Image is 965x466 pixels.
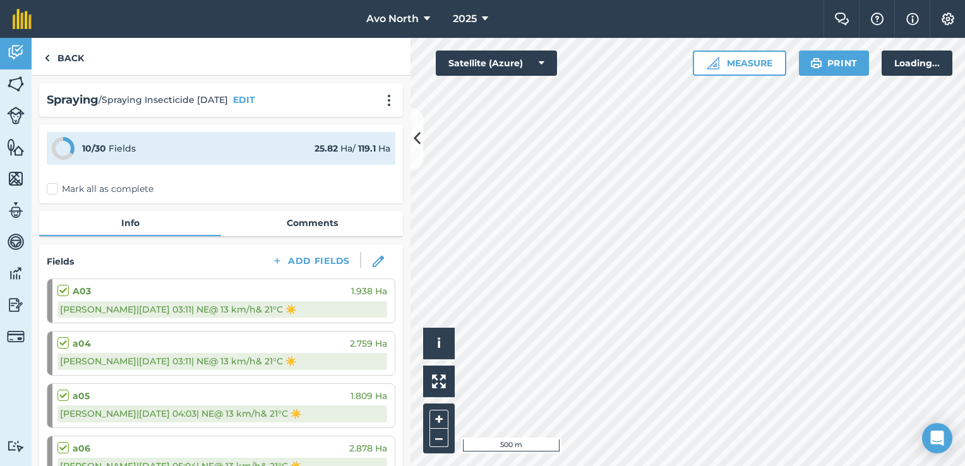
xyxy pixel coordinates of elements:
img: svg+xml;base64,PHN2ZyB4bWxucz0iaHR0cDovL3d3dy53My5vcmcvMjAwMC9zdmciIHdpZHRoPSI1NiIgaGVpZ2h0PSI2MC... [7,75,25,93]
span: 1.938 Ha [351,284,387,298]
a: Comments [221,211,403,235]
button: Measure [693,51,786,76]
strong: a04 [73,337,91,350]
strong: 25.82 [315,143,338,154]
img: svg+xml;base64,PHN2ZyB4bWxucz0iaHR0cDovL3d3dy53My5vcmcvMjAwMC9zdmciIHdpZHRoPSIxOSIgaGVpZ2h0PSIyNC... [810,56,822,71]
strong: a06 [73,441,90,455]
button: – [429,429,448,447]
img: Ruler icon [707,57,719,69]
span: 2.759 Ha [350,337,387,350]
span: 2025 [453,11,477,27]
strong: a05 [73,389,90,403]
img: svg+xml;base64,PD94bWwgdmVyc2lvbj0iMS4wIiBlbmNvZGluZz0idXRmLTgiPz4KPCEtLSBHZW5lcmF0b3I6IEFkb2JlIE... [7,43,25,62]
img: svg+xml;base64,PHN2ZyB4bWxucz0iaHR0cDovL3d3dy53My5vcmcvMjAwMC9zdmciIHdpZHRoPSIyMCIgaGVpZ2h0PSIyNC... [381,94,397,107]
div: Loading... [882,51,952,76]
img: Two speech bubbles overlapping with the left bubble in the forefront [834,13,849,25]
img: svg+xml;base64,PD94bWwgdmVyc2lvbj0iMS4wIiBlbmNvZGluZz0idXRmLTgiPz4KPCEtLSBHZW5lcmF0b3I6IEFkb2JlIE... [7,440,25,452]
img: svg+xml;base64,PD94bWwgdmVyc2lvbj0iMS4wIiBlbmNvZGluZz0idXRmLTgiPz4KPCEtLSBHZW5lcmF0b3I6IEFkb2JlIE... [7,201,25,220]
span: 2.878 Ha [349,441,387,455]
span: Avo North [366,11,419,27]
img: svg+xml;base64,PD94bWwgdmVyc2lvbj0iMS4wIiBlbmNvZGluZz0idXRmLTgiPz4KPCEtLSBHZW5lcmF0b3I6IEFkb2JlIE... [7,296,25,314]
h4: Fields [47,254,74,268]
strong: A03 [73,284,91,298]
img: Four arrows, one pointing top left, one top right, one bottom right and the last bottom left [432,374,446,388]
strong: 119.1 [358,143,376,154]
img: A question mark icon [870,13,885,25]
h2: Spraying [47,91,99,109]
a: Back [32,38,97,75]
img: svg+xml;base64,PHN2ZyB4bWxucz0iaHR0cDovL3d3dy53My5vcmcvMjAwMC9zdmciIHdpZHRoPSI5IiBoZWlnaHQ9IjI0Ii... [44,51,50,66]
a: Info [39,211,221,235]
div: Ha / Ha [315,141,390,155]
strong: 10 / 30 [82,143,106,154]
label: Mark all as complete [47,182,153,196]
img: svg+xml;base64,PHN2ZyB4bWxucz0iaHR0cDovL3d3dy53My5vcmcvMjAwMC9zdmciIHdpZHRoPSIxNyIgaGVpZ2h0PSIxNy... [906,11,919,27]
img: svg+xml;base64,PHN2ZyB4bWxucz0iaHR0cDovL3d3dy53My5vcmcvMjAwMC9zdmciIHdpZHRoPSI1NiIgaGVpZ2h0PSI2MC... [7,138,25,157]
div: Fields [82,141,136,155]
img: svg+xml;base64,PD94bWwgdmVyc2lvbj0iMS4wIiBlbmNvZGluZz0idXRmLTgiPz4KPCEtLSBHZW5lcmF0b3I6IEFkb2JlIE... [7,107,25,124]
div: [PERSON_NAME] | [DATE] 03:11 | NE @ 13 km/h & 21 ° C ☀️ [57,353,387,369]
button: EDIT [233,93,255,107]
button: + [429,410,448,429]
div: [PERSON_NAME] | [DATE] 04:03 | NE @ 13 km/h & 21 ° C ☀️ [57,405,387,422]
img: fieldmargin Logo [13,9,32,29]
div: [PERSON_NAME] | [DATE] 03:11 | NE @ 13 km/h & 21 ° C ☀️ [57,301,387,318]
img: svg+xml;base64,PHN2ZyB3aWR0aD0iMTgiIGhlaWdodD0iMTgiIHZpZXdCb3g9IjAgMCAxOCAxOCIgZmlsbD0ibm9uZSIgeG... [373,256,384,267]
img: svg+xml;base64,PD94bWwgdmVyc2lvbj0iMS4wIiBlbmNvZGluZz0idXRmLTgiPz4KPCEtLSBHZW5lcmF0b3I6IEFkb2JlIE... [7,328,25,345]
button: Satellite (Azure) [436,51,557,76]
img: svg+xml;base64,PD94bWwgdmVyc2lvbj0iMS4wIiBlbmNvZGluZz0idXRmLTgiPz4KPCEtLSBHZW5lcmF0b3I6IEFkb2JlIE... [7,232,25,251]
button: i [423,328,455,359]
img: svg+xml;base64,PHN2ZyB4bWxucz0iaHR0cDovL3d3dy53My5vcmcvMjAwMC9zdmciIHdpZHRoPSI1NiIgaGVpZ2h0PSI2MC... [7,169,25,188]
button: Print [799,51,870,76]
span: 1.809 Ha [351,389,387,403]
img: svg+xml;base64,PD94bWwgdmVyc2lvbj0iMS4wIiBlbmNvZGluZz0idXRmLTgiPz4KPCEtLSBHZW5lcmF0b3I6IEFkb2JlIE... [7,264,25,283]
img: A cog icon [940,13,956,25]
span: i [437,335,441,351]
button: Add Fields [261,252,360,270]
span: / Spraying Insecticide [DATE] [99,93,228,107]
div: Open Intercom Messenger [922,423,952,453]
